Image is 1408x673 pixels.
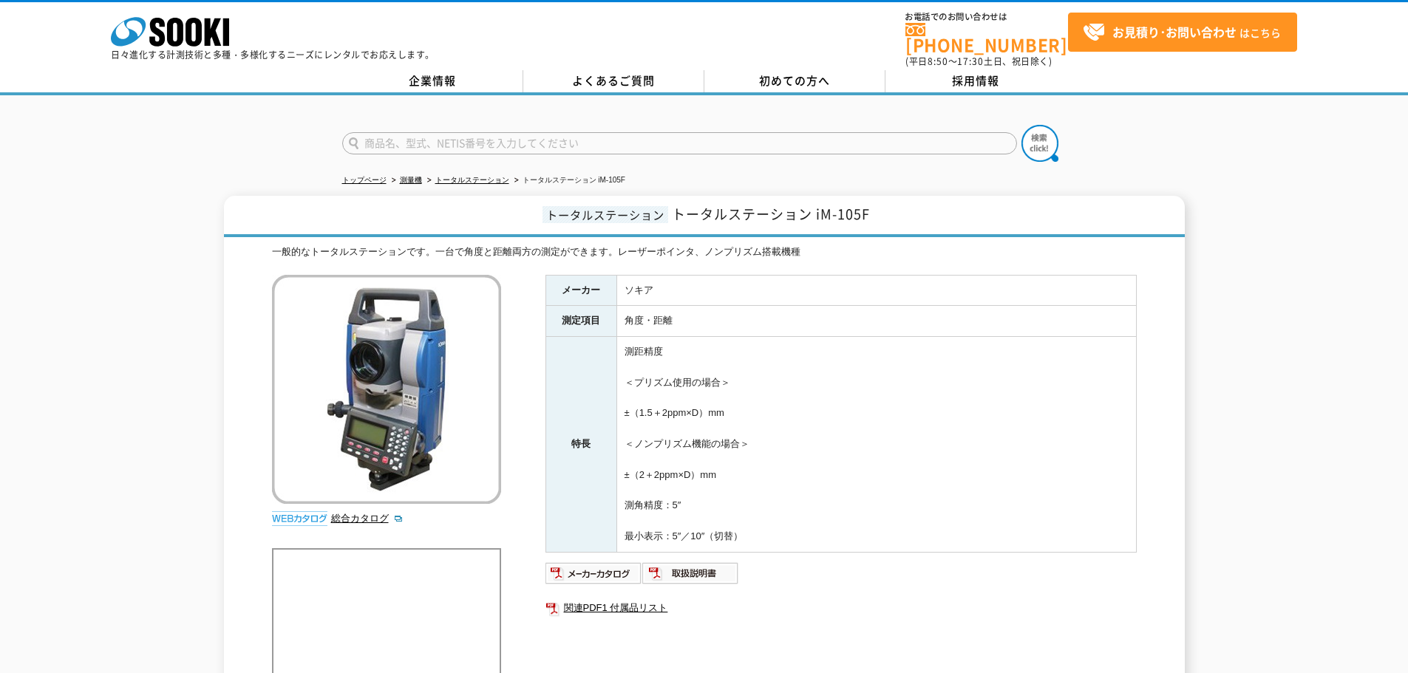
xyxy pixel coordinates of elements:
[704,70,885,92] a: 初めての方へ
[400,176,422,184] a: 測量機
[342,176,387,184] a: トップページ
[511,173,625,188] li: トータルステーション iM-105F
[111,50,435,59] p: 日々進化する計測技術と多種・多様化するニーズにレンタルでお応えします。
[1068,13,1297,52] a: お見積り･お問い合わせはこちら
[545,275,616,306] th: メーカー
[1083,21,1281,44] span: はこちら
[342,132,1017,154] input: 商品名、型式、NETIS番号を入力してください
[928,55,948,68] span: 8:50
[616,306,1136,337] td: 角度・距離
[342,70,523,92] a: 企業情報
[616,275,1136,306] td: ソキア
[545,598,1137,618] a: 関連PDF1 付属品リスト
[1021,125,1058,162] img: btn_search.png
[435,176,509,184] a: トータルステーション
[545,561,642,585] img: メーカーカタログ
[545,337,616,552] th: 特長
[672,204,870,224] span: トータルステーション iM-105F
[545,306,616,337] th: 測定項目
[957,55,984,68] span: 17:30
[616,337,1136,552] td: 測距精度 ＜プリズム使用の場合＞ ±（1.5＋2ppm×D）mm ＜ノンプリズム機能の場合＞ ±（2＋2ppm×D）mm 測角精度：5″ 最小表示：5″／10″（切替）
[331,513,404,524] a: 総合カタログ
[642,571,739,582] a: 取扱説明書
[905,13,1068,21] span: お電話でのお問い合わせは
[885,70,1067,92] a: 採用情報
[272,275,501,504] img: トータルステーション iM-105F
[1112,23,1237,41] strong: お見積り･お問い合わせ
[272,511,327,526] img: webカタログ
[545,571,642,582] a: メーカーカタログ
[523,70,704,92] a: よくあるご質問
[759,72,830,89] span: 初めての方へ
[543,206,668,223] span: トータルステーション
[272,245,1137,260] div: 一般的なトータルステーションです。一台で角度と距離両方の測定ができます。レーザーポインタ、ノンプリズム搭載機種
[642,561,739,585] img: 取扱説明書
[905,23,1068,53] a: [PHONE_NUMBER]
[905,55,1052,68] span: (平日 ～ 土日、祝日除く)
